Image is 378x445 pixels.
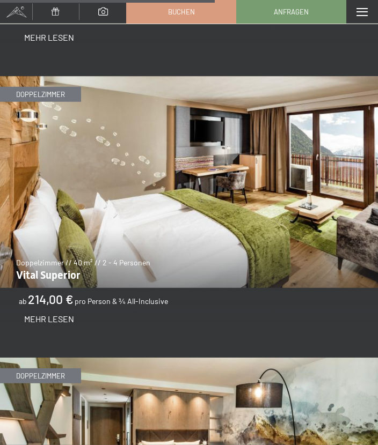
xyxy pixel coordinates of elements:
[28,292,74,307] b: 214,00 €
[24,35,74,42] a: Mehr Lesen
[168,7,195,17] span: Buchen
[28,10,76,25] b: 226,00 €
[24,317,74,323] a: Mehr Lesen
[24,314,74,324] span: Mehr Lesen
[237,1,346,23] a: Anfragen
[75,296,168,306] span: pro Person & ¾ All-Inclusive
[19,296,27,306] span: ab
[274,7,309,17] span: Anfragen
[24,32,74,42] span: Mehr Lesen
[127,1,236,23] a: Buchen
